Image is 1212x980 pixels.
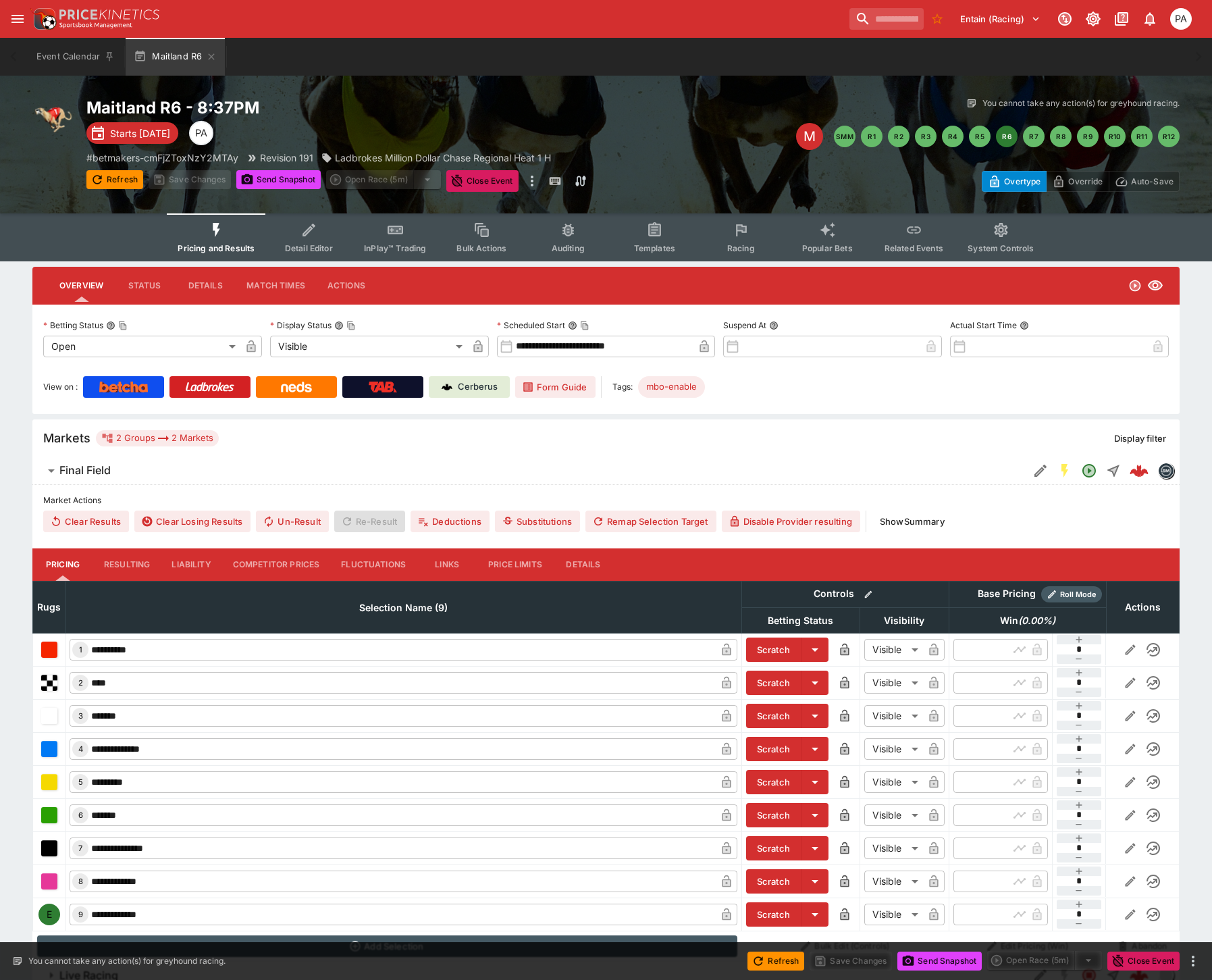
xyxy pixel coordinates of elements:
div: Edit Meeting [796,123,823,150]
span: Selection Name (9) [344,600,463,616]
button: Straight [1101,459,1126,483]
button: Actions [316,269,377,302]
span: Pricing and Results [178,243,255,253]
p: Betting Status [43,319,103,331]
button: Bulk Edit (Controls) [745,935,945,957]
button: Status [114,269,175,302]
button: Auto-Save [1109,171,1180,192]
p: Override [1068,174,1103,188]
span: System Controls [968,243,1034,253]
div: Peter Addley [189,121,213,145]
button: Event Calendar [28,38,123,76]
span: 9 [76,910,86,919]
button: R5 [969,126,991,147]
button: R10 [1104,126,1126,147]
button: Links [417,548,477,581]
span: 3 [76,711,86,721]
button: Add Selection [37,935,738,957]
p: Ladbrokes Million Dollar Chase Regional Heat 1 H [335,151,551,165]
button: Actual Start Time [1020,321,1029,330]
h5: Markets [43,430,90,446]
button: Scratch [746,671,801,695]
div: betmakers [1158,463,1174,479]
button: Edit Detail [1028,459,1053,483]
button: R8 [1050,126,1072,147]
button: Betting StatusCopy To Clipboard [106,321,115,330]
div: Visible [864,771,923,793]
button: R1 [861,126,882,147]
button: Scratch [746,737,801,761]
button: R4 [942,126,964,147]
button: Peter Addley [1166,4,1196,34]
p: Overtype [1004,174,1040,188]
button: Bulk edit [860,586,877,603]
button: open drawer [5,7,30,31]
button: Copy To Clipboard [118,321,128,330]
div: split button [326,170,441,189]
div: Event type filters [167,213,1045,261]
div: Visible [864,804,923,826]
button: R11 [1131,126,1153,147]
button: more [524,170,540,192]
span: Auditing [552,243,585,253]
button: Close Event [1107,952,1180,971]
button: Scratch [746,869,801,894]
div: Visible [864,904,923,925]
span: 4 [76,744,86,754]
button: R12 [1158,126,1180,147]
div: split button [987,951,1102,970]
button: Copy To Clipboard [346,321,356,330]
p: Display Status [270,319,332,331]
span: Roll Mode [1055,589,1102,600]
button: Send Snapshot [236,170,321,189]
button: Un-Result [256,511,328,532]
h6: Final Field [59,463,111,478]
div: Show/hide Price Roll mode configuration. [1041,586,1102,602]
p: Auto-Save [1131,174,1174,188]
span: excl. Emergencies (0.00%) [985,613,1070,629]
button: more [1185,953,1201,969]
img: PriceKinetics Logo [30,5,57,32]
button: Final Field [32,457,1028,484]
p: You cannot take any action(s) for greyhound racing. [982,97,1180,109]
button: Scratch [746,704,801,728]
button: Clear Results [43,511,129,532]
th: Controls [741,581,949,607]
div: Visible [864,705,923,727]
button: Match Times [236,269,316,302]
span: 1 [76,645,85,654]
nav: pagination navigation [834,126,1180,147]
button: Abandon [1110,935,1175,957]
button: Overtype [982,171,1047,192]
div: Visible [864,837,923,859]
p: Cerberus [458,380,498,394]
button: Liability [161,548,221,581]
button: Refresh [86,170,143,189]
button: Substitutions [495,511,580,532]
button: Scratch [746,770,801,794]
img: betmakers [1159,463,1174,478]
button: Fluctuations [330,548,417,581]
span: Popular Bets [802,243,853,253]
div: Visible [864,738,923,760]
button: Details [175,269,236,302]
button: Competitor Prices [222,548,331,581]
p: Revision 191 [260,151,313,165]
button: SGM Enabled [1053,459,1077,483]
img: TabNZ [369,382,397,392]
img: Cerberus [442,382,452,392]
button: Remap Selection Target [585,511,716,532]
button: Display filter [1106,428,1174,449]
div: E [38,904,60,925]
svg: Open [1081,463,1097,479]
span: Bulk Actions [456,243,506,253]
span: 7 [76,844,85,853]
button: ShowSummary [872,511,953,532]
div: 7b895881-5e12-4b6e-a807-d92c9acb77ed [1130,461,1149,480]
button: Price Limits [477,548,553,581]
button: Select Tenant [952,8,1049,30]
button: Pricing [32,548,93,581]
span: Visibility [869,613,939,629]
button: Display StatusCopy To Clipboard [334,321,344,330]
